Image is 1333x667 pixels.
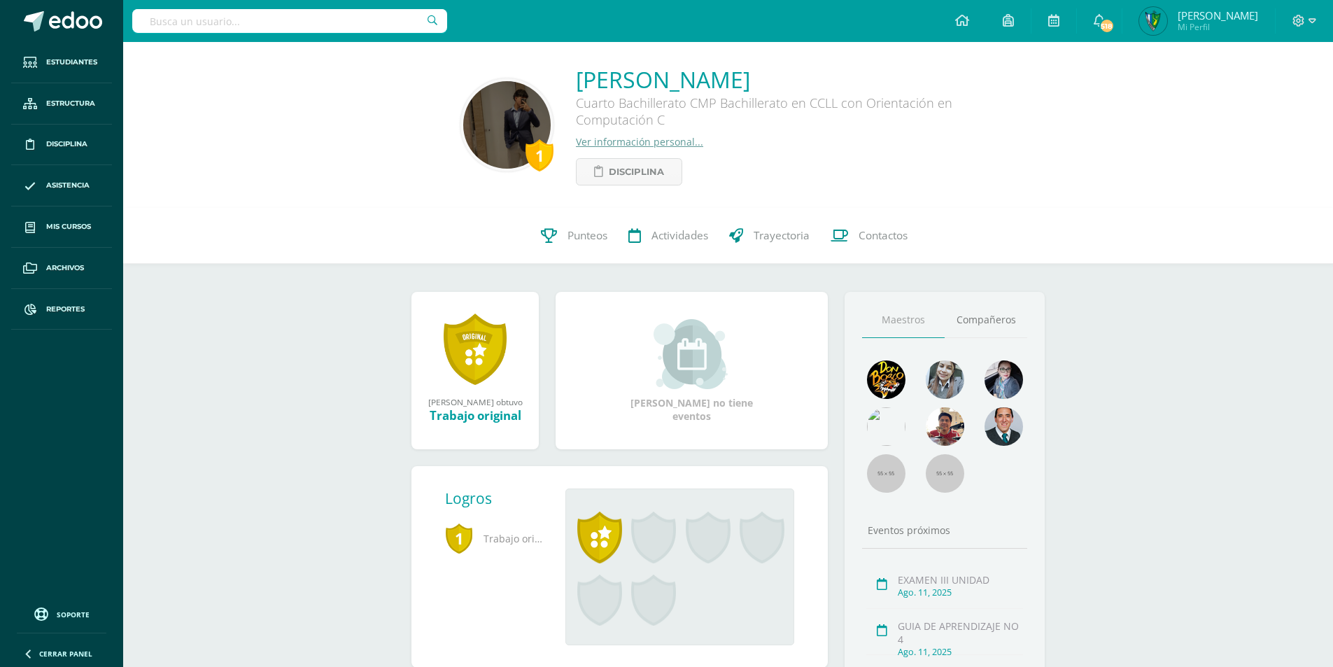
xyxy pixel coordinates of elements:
a: Reportes [11,289,112,330]
div: GUIA DE APRENDIZAJE NO 4 [898,619,1023,646]
img: event_small.png [654,319,730,389]
img: c25c8a4a46aeab7e345bf0f34826bacf.png [867,407,905,446]
div: 1 [526,139,553,171]
span: 1 [445,522,473,554]
img: 29fc2a48271e3f3676cb2cb292ff2552.png [867,360,905,399]
a: Disciplina [11,125,112,166]
span: Cerrar panel [39,649,92,659]
span: Soporte [57,610,90,619]
img: 55x55 [926,454,964,493]
span: Contactos [859,228,908,243]
input: Busca un usuario... [132,9,447,33]
span: Trayectoria [754,228,810,243]
img: 1b281a8218983e455f0ded11b96ffc56.png [1139,7,1167,35]
img: 45bd7986b8947ad7e5894cbc9b781108.png [926,360,964,399]
span: Disciplina [609,159,664,185]
span: Mis cursos [46,221,91,232]
span: Disciplina [46,139,87,150]
span: Trabajo original [445,519,543,558]
img: badb0098be4291b1ffff29f5d7ae2224.png [463,81,551,169]
img: 55x55 [867,454,905,493]
span: Estructura [46,98,95,109]
div: Eventos próximos [862,524,1027,537]
a: Contactos [820,208,918,264]
div: Logros [445,489,554,508]
img: b8baad08a0802a54ee139394226d2cf3.png [985,360,1023,399]
a: Estudiantes [11,42,112,83]
div: EXAMEN III UNIDAD [898,573,1023,587]
span: Reportes [46,304,85,315]
a: Soporte [17,604,106,623]
a: Ver información personal... [576,135,703,148]
a: Punteos [530,208,618,264]
div: Ago. 11, 2025 [898,587,1023,598]
img: 11152eb22ca3048aebc25a5ecf6973a7.png [926,407,964,446]
a: [PERSON_NAME] [576,64,996,94]
a: Disciplina [576,158,682,185]
div: [PERSON_NAME] obtuvo [425,396,525,407]
a: Actividades [618,208,719,264]
a: Compañeros [945,302,1027,338]
span: Asistencia [46,180,90,191]
span: [PERSON_NAME] [1178,8,1258,22]
span: Archivos [46,262,84,274]
a: Archivos [11,248,112,289]
span: Estudiantes [46,57,97,68]
div: Cuarto Bachillerato CMP Bachillerato en CCLL con Orientación en Computación C [576,94,996,135]
div: Trabajo original [425,407,525,423]
span: Mi Perfil [1178,21,1258,33]
img: eec80b72a0218df6e1b0c014193c2b59.png [985,407,1023,446]
div: Ago. 11, 2025 [898,646,1023,658]
span: 518 [1099,18,1115,34]
a: Asistencia [11,165,112,206]
span: Punteos [567,228,607,243]
a: Trayectoria [719,208,820,264]
a: Mis cursos [11,206,112,248]
a: Estructura [11,83,112,125]
a: Maestros [862,302,945,338]
div: [PERSON_NAME] no tiene eventos [622,319,762,423]
span: Actividades [651,228,708,243]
